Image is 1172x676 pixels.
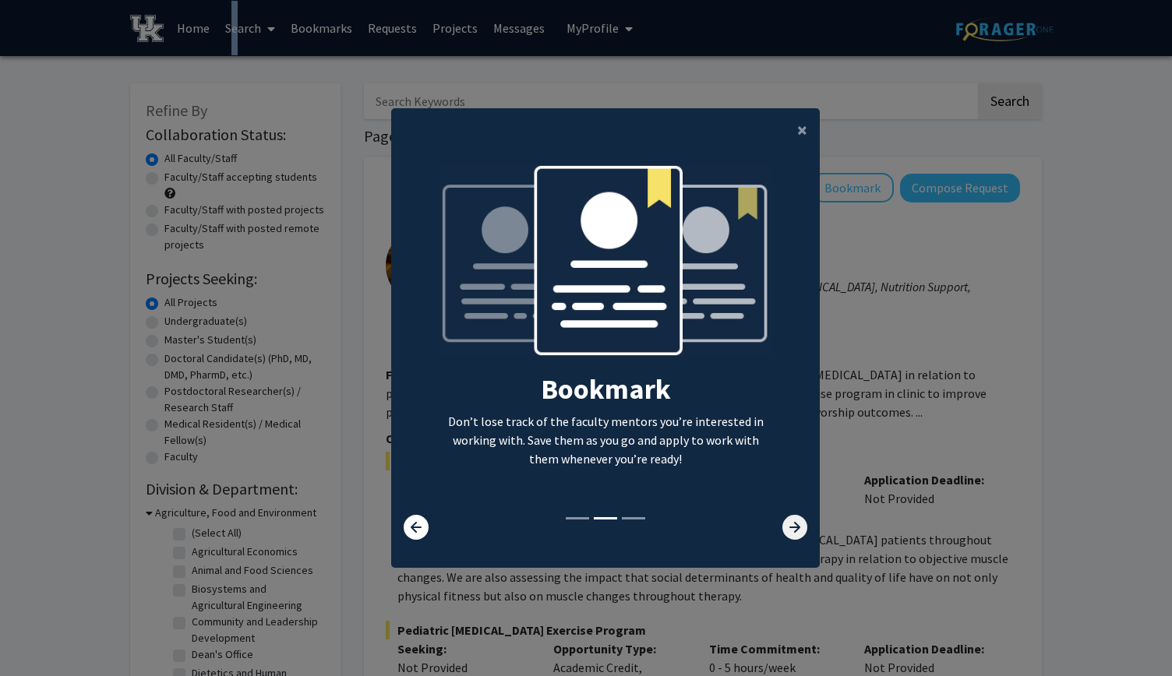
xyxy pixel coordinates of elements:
img: bookmark [439,164,772,372]
p: Don’t lose track of the faculty mentors you’re interested in working with. Save them as you go an... [439,412,772,468]
span: × [797,118,807,142]
iframe: Chat [12,606,66,664]
button: Close [785,108,820,152]
h2: Bookmark [439,372,772,406]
